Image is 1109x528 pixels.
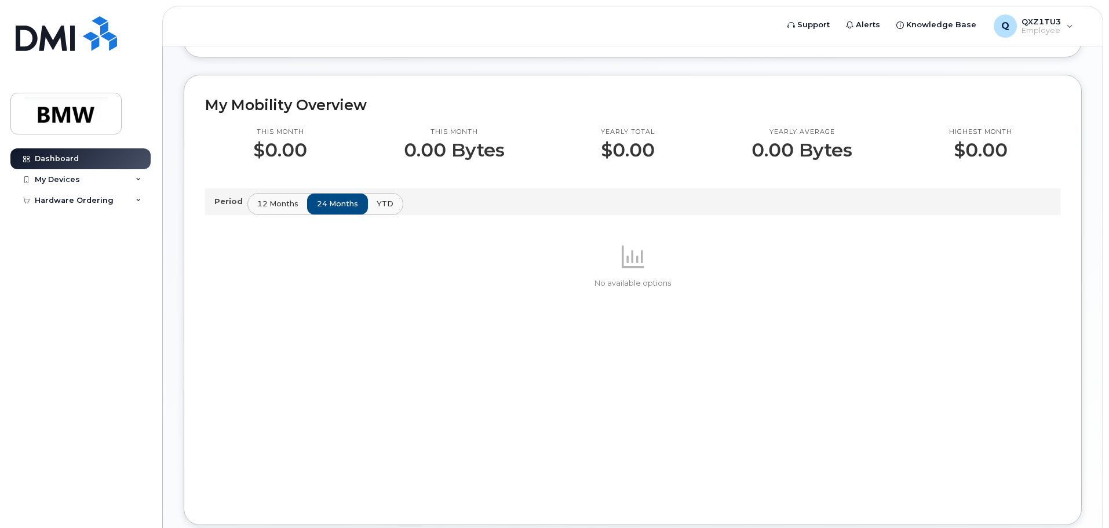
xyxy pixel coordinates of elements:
[779,13,838,37] a: Support
[856,19,880,31] span: Alerts
[253,128,307,137] p: This month
[257,198,298,209] span: 12 months
[752,128,852,137] p: Yearly average
[906,19,976,31] span: Knowledge Base
[1022,17,1061,26] span: QXZ1TU3
[797,19,830,31] span: Support
[1022,26,1061,35] span: Employee
[377,198,393,209] span: YTD
[404,128,505,137] p: This month
[214,196,247,207] p: Period
[949,140,1012,161] p: $0.00
[949,128,1012,137] p: Highest month
[205,278,1060,289] p: No available options
[1059,478,1100,519] iframe: Messenger Launcher
[601,128,655,137] p: Yearly total
[601,140,655,161] p: $0.00
[888,13,984,37] a: Knowledge Base
[404,140,505,161] p: 0.00 Bytes
[253,140,307,161] p: $0.00
[838,13,888,37] a: Alerts
[986,14,1081,38] div: QXZ1TU3
[1001,19,1009,33] span: Q
[205,96,1060,114] h2: My Mobility Overview
[752,140,852,161] p: 0.00 Bytes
